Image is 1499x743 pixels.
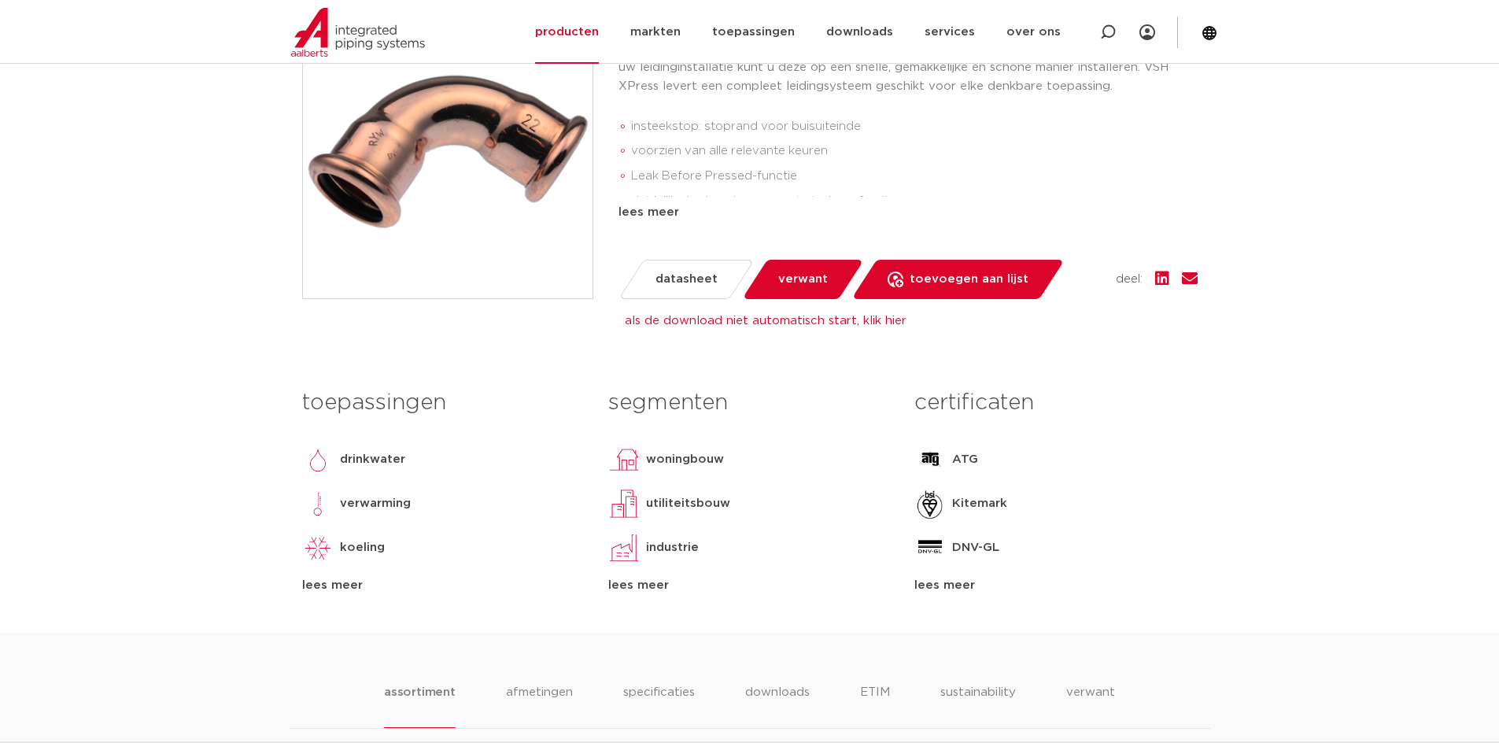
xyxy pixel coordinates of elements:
div: lees meer [608,576,891,595]
li: sustainability [940,683,1016,728]
li: voorzien van alle relevante keuren [631,139,1198,164]
li: downloads [745,683,810,728]
img: ATG [914,444,946,475]
li: verwant [1066,683,1115,728]
a: verwant [741,260,863,299]
div: lees meer [618,203,1198,222]
li: specificaties [623,683,695,728]
img: utiliteitsbouw [608,488,640,519]
p: industrie [646,538,699,557]
li: Leak Before Pressed-functie [631,164,1198,189]
span: deel: [1116,270,1143,289]
a: als de download niet automatisch start, klik hier [625,315,906,327]
img: industrie [608,532,640,564]
p: utiliteitsbouw [646,494,730,513]
p: koeling [340,538,385,557]
div: lees meer [914,576,1197,595]
p: drinkwater [340,450,405,469]
p: DNV-GL [952,538,999,557]
li: afmetingen [506,683,573,728]
p: woningbouw [646,450,724,469]
p: De VSH XPress 7002A is een 90° bocht koper met 2 perseinden. Door VSH XPress te gebruiken in uw l... [618,39,1198,96]
h3: certificaten [914,387,1197,419]
img: drinkwater [302,444,334,475]
p: Kitemark [952,494,1007,513]
span: datasheet [655,267,718,292]
h3: toepassingen [302,387,585,419]
img: DNV-GL [914,532,946,564]
p: ATG [952,450,978,469]
h3: segmenten [608,387,891,419]
li: insteekstop: stoprand voor buisuiteinde [631,114,1198,139]
a: datasheet [618,260,754,299]
img: verwarming [302,488,334,519]
img: Kitemark [914,488,946,519]
li: ETIM [860,683,890,728]
div: lees meer [302,576,585,595]
img: woningbouw [608,444,640,475]
span: toevoegen aan lijst [910,267,1028,292]
span: verwant [778,267,828,292]
img: Product Image for VSH XPress Koper bocht 90° (2 x press) [303,9,593,298]
li: duidelijke herkenning van materiaal en afmeting [631,189,1198,214]
img: koeling [302,532,334,564]
p: verwarming [340,494,411,513]
li: assortiment [384,683,456,728]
